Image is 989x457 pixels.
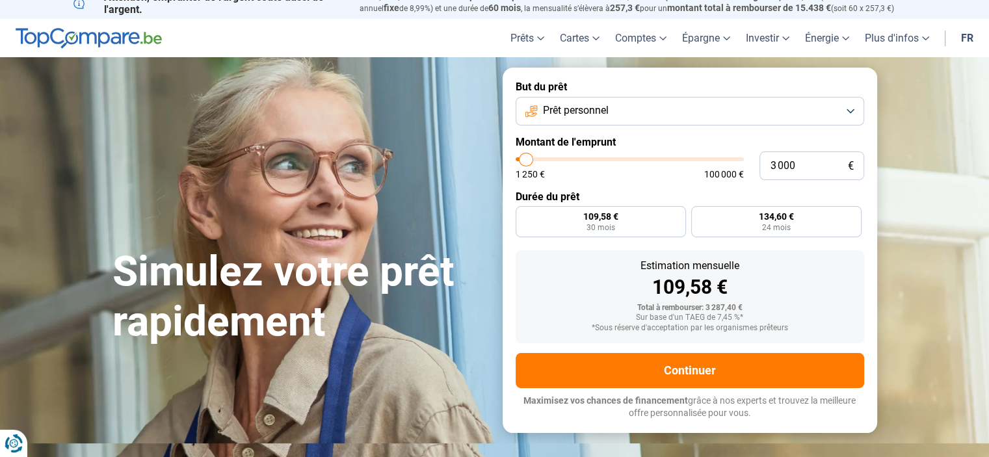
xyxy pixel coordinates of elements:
[738,19,797,57] a: Investir
[543,103,609,118] span: Prêt personnel
[516,97,864,125] button: Prêt personnel
[516,190,864,203] label: Durée du prêt
[523,395,688,406] span: Maximisez vos chances de financement
[516,395,864,420] p: grâce à nos experts et trouvez la meilleure offre personnalisée pour vous.
[583,212,618,221] span: 109,58 €
[112,247,487,347] h1: Simulez votre prêt rapidement
[674,19,738,57] a: Épargne
[797,19,857,57] a: Énergie
[587,224,615,231] span: 30 mois
[503,19,552,57] a: Prêts
[526,261,854,271] div: Estimation mensuelle
[704,170,744,179] span: 100 000 €
[384,3,399,13] span: fixe
[516,353,864,388] button: Continuer
[762,224,791,231] span: 24 mois
[516,170,545,179] span: 1 250 €
[552,19,607,57] a: Cartes
[848,161,854,172] span: €
[610,3,640,13] span: 257,3 €
[526,278,854,297] div: 109,58 €
[526,324,854,333] div: *Sous réserve d'acceptation par les organismes prêteurs
[516,136,864,148] label: Montant de l'emprunt
[526,304,854,313] div: Total à rembourser: 3 287,40 €
[667,3,831,13] span: montant total à rembourser de 15.438 €
[526,313,854,322] div: Sur base d'un TAEG de 7,45 %*
[488,3,521,13] span: 60 mois
[857,19,937,57] a: Plus d'infos
[16,28,162,49] img: TopCompare
[607,19,674,57] a: Comptes
[516,81,864,93] label: But du prêt
[759,212,794,221] span: 134,60 €
[953,19,981,57] a: fr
